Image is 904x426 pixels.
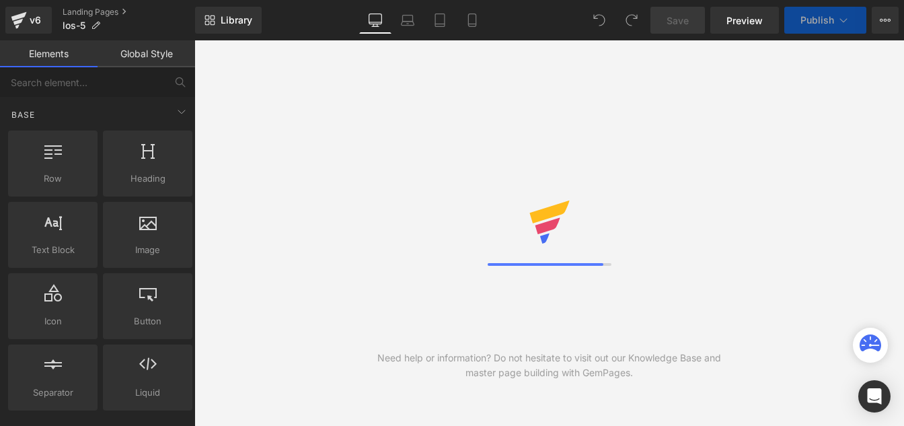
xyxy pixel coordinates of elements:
[107,314,188,328] span: Button
[858,380,891,413] div: Open Intercom Messenger
[424,7,456,34] a: Tablet
[667,13,689,28] span: Save
[710,7,779,34] a: Preview
[12,386,93,400] span: Separator
[586,7,613,34] button: Undo
[726,13,763,28] span: Preview
[12,172,93,186] span: Row
[10,108,36,121] span: Base
[12,243,93,257] span: Text Block
[872,7,899,34] button: More
[12,314,93,328] span: Icon
[63,7,195,17] a: Landing Pages
[27,11,44,29] div: v6
[359,7,391,34] a: Desktop
[195,7,262,34] a: New Library
[800,15,834,26] span: Publish
[107,172,188,186] span: Heading
[107,243,188,257] span: Image
[456,7,488,34] a: Mobile
[107,386,188,400] span: Liquid
[221,14,252,26] span: Library
[784,7,866,34] button: Publish
[98,40,195,67] a: Global Style
[391,7,424,34] a: Laptop
[5,7,52,34] a: v6
[63,20,85,31] span: los-5
[618,7,645,34] button: Redo
[372,351,727,380] div: Need help or information? Do not hesitate to visit out our Knowledge Base and master page buildin...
